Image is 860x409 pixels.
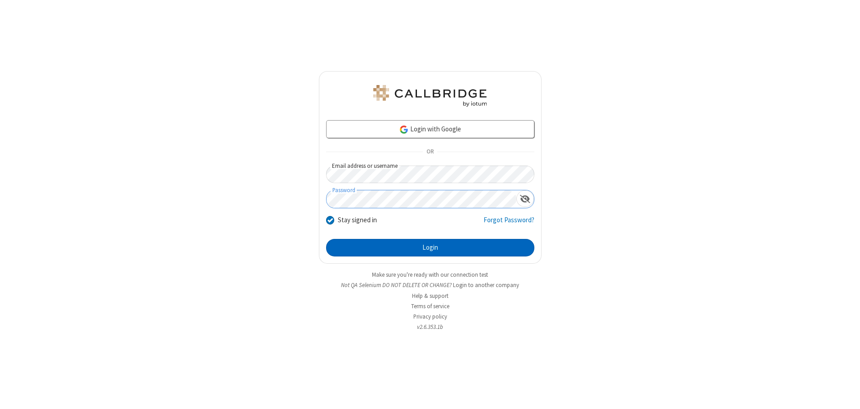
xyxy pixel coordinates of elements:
li: Not QA Selenium DO NOT DELETE OR CHANGE? [319,281,542,289]
a: Privacy policy [413,313,447,320]
a: Login with Google [326,120,534,138]
img: google-icon.png [399,125,409,135]
a: Terms of service [411,302,449,310]
button: Login [326,239,534,257]
label: Stay signed in [338,215,377,225]
img: QA Selenium DO NOT DELETE OR CHANGE [372,85,488,107]
li: v2.6.353.1b [319,323,542,331]
a: Make sure you're ready with our connection test [372,271,488,279]
span: OR [423,146,437,158]
button: Login to another company [453,281,519,289]
input: Email address or username [326,166,534,183]
input: Password [327,190,516,208]
a: Forgot Password? [484,215,534,232]
a: Help & support [412,292,448,300]
div: Show password [516,190,534,207]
